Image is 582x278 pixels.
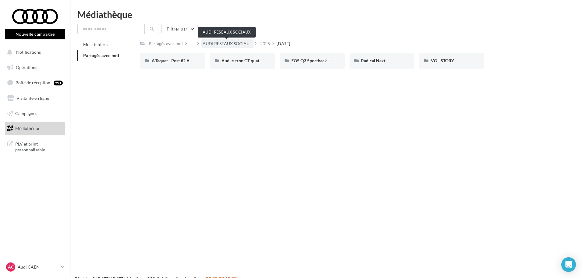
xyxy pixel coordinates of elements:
span: Campagnes [15,110,37,116]
span: Visibilité en ligne [16,96,49,101]
a: Opérations [4,61,66,74]
button: Nouvelle campagne [5,29,65,39]
span: Partagés avec moi [83,53,119,58]
span: EOS Q3 Sportback & SB e-Hybrid [291,58,355,63]
span: A.Taquet - Post #2 Audi RS6 [152,58,204,63]
span: Notifications [16,49,41,55]
a: PLV et print personnalisable [4,137,66,155]
div: 99+ [54,81,63,85]
a: AC Audi CAEN [5,261,65,273]
div: [DATE] [277,41,290,47]
span: Mes fichiers [83,42,108,47]
span: AUDI RESEAUX SOCIAU... [203,41,252,47]
span: VO - STORY [431,58,454,63]
p: Audi CAEN [18,264,58,270]
span: AC [8,264,14,270]
a: Visibilité en ligne [4,92,66,105]
div: Médiathèque [77,10,575,19]
div: ... [190,39,195,48]
span: Boîte de réception [16,80,50,85]
a: Campagnes [4,107,66,120]
span: PLV et print personnalisable [15,140,63,153]
span: Audi e-tron GT quattro [222,58,265,63]
div: 2025 [260,41,270,47]
span: Opérations [16,65,37,70]
div: Open Intercom Messenger [561,257,576,272]
div: Partagés avec moi [149,41,183,47]
div: AUDI RESEAUX SOCIAUX [198,27,256,38]
span: Médiathèque [15,126,40,131]
a: Médiathèque [4,122,66,135]
a: Boîte de réception99+ [4,76,66,89]
span: Radical Next [361,58,385,63]
button: Filtrer par [161,24,197,34]
button: Notifications [4,46,64,59]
